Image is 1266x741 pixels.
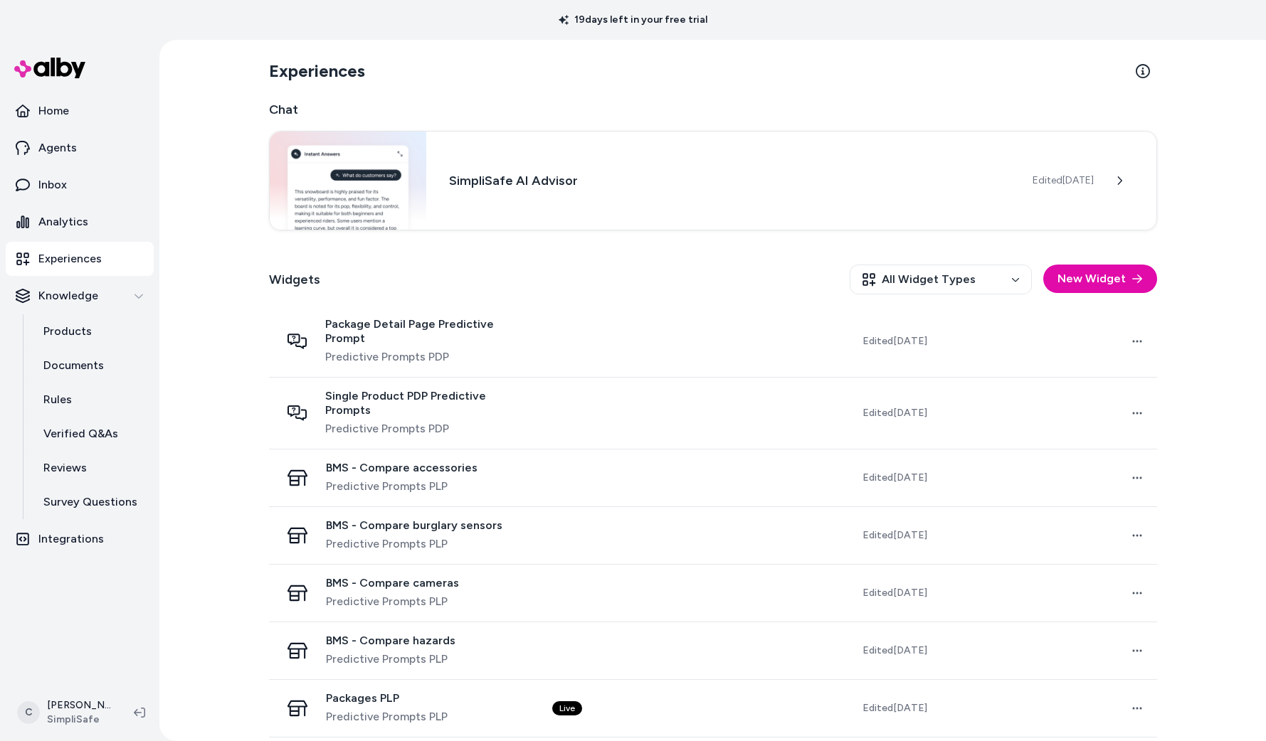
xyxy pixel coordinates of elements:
[29,314,154,348] a: Products
[14,58,85,78] img: alby Logo
[863,644,927,658] span: Edited [DATE]
[6,279,154,313] button: Knowledge
[269,131,1157,230] a: Chat widgetSimpliSafe AI AdvisorEdited[DATE]
[850,265,1032,294] button: All Widget Types
[325,348,529,366] span: Predictive Prompts PDP
[326,691,448,705] span: Packages PLP
[270,132,427,230] img: Chat widget
[863,406,927,420] span: Edited [DATE]
[43,357,104,374] p: Documents
[43,494,137,511] p: Survey Questions
[47,698,111,713] p: [PERSON_NAME]
[38,531,104,548] p: Integrations
[38,139,77,156] p: Agents
[38,213,88,230] p: Analytics
[29,451,154,485] a: Reviews
[29,348,154,383] a: Documents
[38,287,98,304] p: Knowledge
[38,176,67,193] p: Inbox
[29,485,154,519] a: Survey Questions
[43,323,92,340] p: Products
[326,461,478,475] span: BMS - Compare accessories
[269,100,1157,119] h2: Chat
[43,459,87,476] p: Reviews
[9,690,122,735] button: C[PERSON_NAME]SimpliSafe
[6,168,154,202] a: Inbox
[38,250,102,267] p: Experiences
[326,634,455,648] span: BMS - Compare hazards
[552,701,582,715] div: Live
[1033,174,1094,188] span: Edited [DATE]
[863,471,927,485] span: Edited [DATE]
[269,60,365,82] h2: Experiences
[550,13,716,27] p: 19 days left in your free trial
[449,171,1009,191] h3: SimpliSafe AI Advisor
[6,131,154,165] a: Agents
[325,420,529,437] span: Predictive Prompts PDP
[325,389,529,417] span: Single Product PDP Predictive Prompts
[43,391,72,408] p: Rules
[326,478,478,495] span: Predictive Prompts PLP
[29,417,154,451] a: Verified Q&As
[863,701,927,715] span: Edited [DATE]
[326,518,502,533] span: BMS - Compare burglary sensors
[6,522,154,556] a: Integrations
[47,713,111,727] span: SimpliSafe
[6,94,154,128] a: Home
[43,425,118,442] p: Verified Q&As
[326,576,459,590] span: BMS - Compare cameras
[863,528,927,543] span: Edited [DATE]
[325,317,529,346] span: Package Detail Page Predictive Prompt
[38,102,69,119] p: Home
[326,535,502,553] span: Predictive Prompts PLP
[326,593,459,610] span: Predictive Prompts PLP
[29,383,154,417] a: Rules
[863,334,927,348] span: Edited [DATE]
[326,651,455,668] span: Predictive Prompts PLP
[863,586,927,600] span: Edited [DATE]
[6,242,154,276] a: Experiences
[17,701,40,724] span: C
[1043,265,1157,293] button: New Widget
[269,270,320,289] h2: Widgets
[326,708,448,725] span: Predictive Prompts PLP
[6,205,154,239] a: Analytics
